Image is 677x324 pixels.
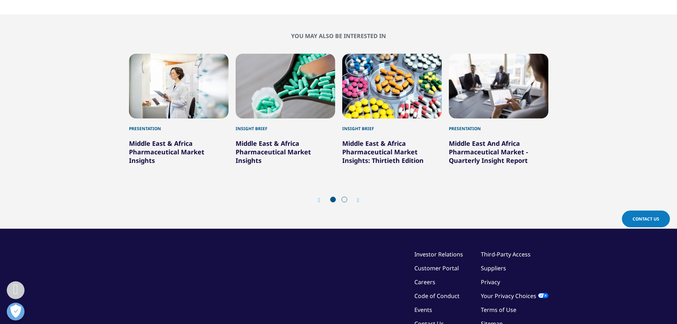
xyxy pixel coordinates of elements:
[129,118,229,132] div: Presentation
[481,264,506,272] a: Suppliers
[342,54,442,165] div: 3 / 6
[236,139,311,165] a: Middle East & Africa Pharmaceutical Market Insights
[318,197,327,203] div: Previous slide
[414,278,435,286] a: Careers
[449,118,548,132] div: Presentation
[129,139,204,165] a: Middle East & Africa Pharmaceutical Market Insights
[481,306,516,314] a: Terms of Use
[414,264,459,272] a: Customer Portal
[481,278,500,286] a: Privacy
[622,211,670,227] a: Contact Us
[342,118,442,132] div: Insight Brief
[633,216,659,222] span: Contact Us
[129,32,548,39] h2: You may also be interested in
[449,54,548,165] div: 4 / 6
[342,139,424,165] a: Middle East & Africa Pharmaceutical Market Insights: Thirtieth Edition
[236,54,335,165] div: 2 / 6
[481,250,531,258] a: Third-Party Access
[414,306,432,314] a: Events
[236,118,335,132] div: Insight Brief
[481,292,548,300] a: Your Privacy Choices
[129,54,229,165] div: 1 / 6
[449,139,528,165] a: Middle East And Africa Pharmaceutical Market - Quarterly Insight Report
[7,303,25,320] button: Open Preferences
[350,197,359,203] div: Next slide
[414,250,463,258] a: Investor Relations
[414,292,460,300] a: Code of Conduct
